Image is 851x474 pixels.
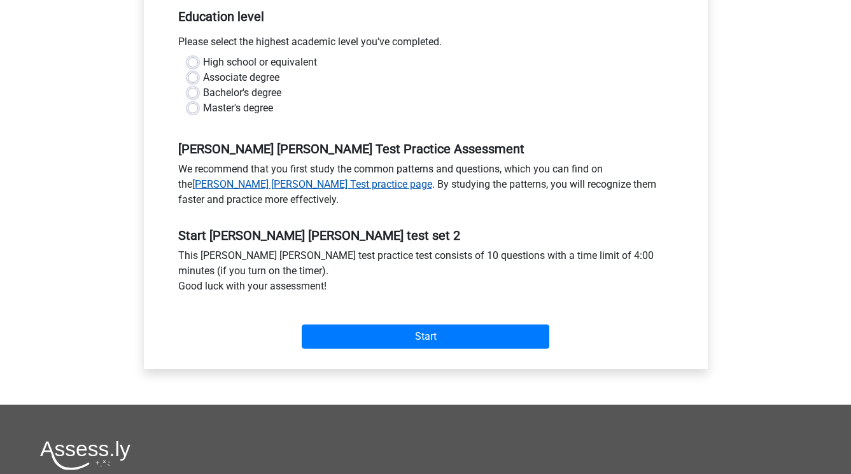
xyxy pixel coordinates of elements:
[178,228,673,243] h5: Start [PERSON_NAME] [PERSON_NAME] test set 2
[178,141,673,157] h5: [PERSON_NAME] [PERSON_NAME] Test Practice Assessment
[203,85,281,101] label: Bachelor's degree
[192,178,432,190] a: [PERSON_NAME] [PERSON_NAME] Test practice page
[169,162,683,213] div: We recommend that you first study the common patterns and questions, which you can find on the . ...
[203,101,273,116] label: Master's degree
[203,70,279,85] label: Associate degree
[302,324,549,349] input: Start
[203,55,317,70] label: High school or equivalent
[178,4,673,29] h5: Education level
[169,248,683,299] div: This [PERSON_NAME] [PERSON_NAME] test practice test consists of 10 questions with a time limit of...
[40,440,130,470] img: Assessly logo
[169,34,683,55] div: Please select the highest academic level you’ve completed.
